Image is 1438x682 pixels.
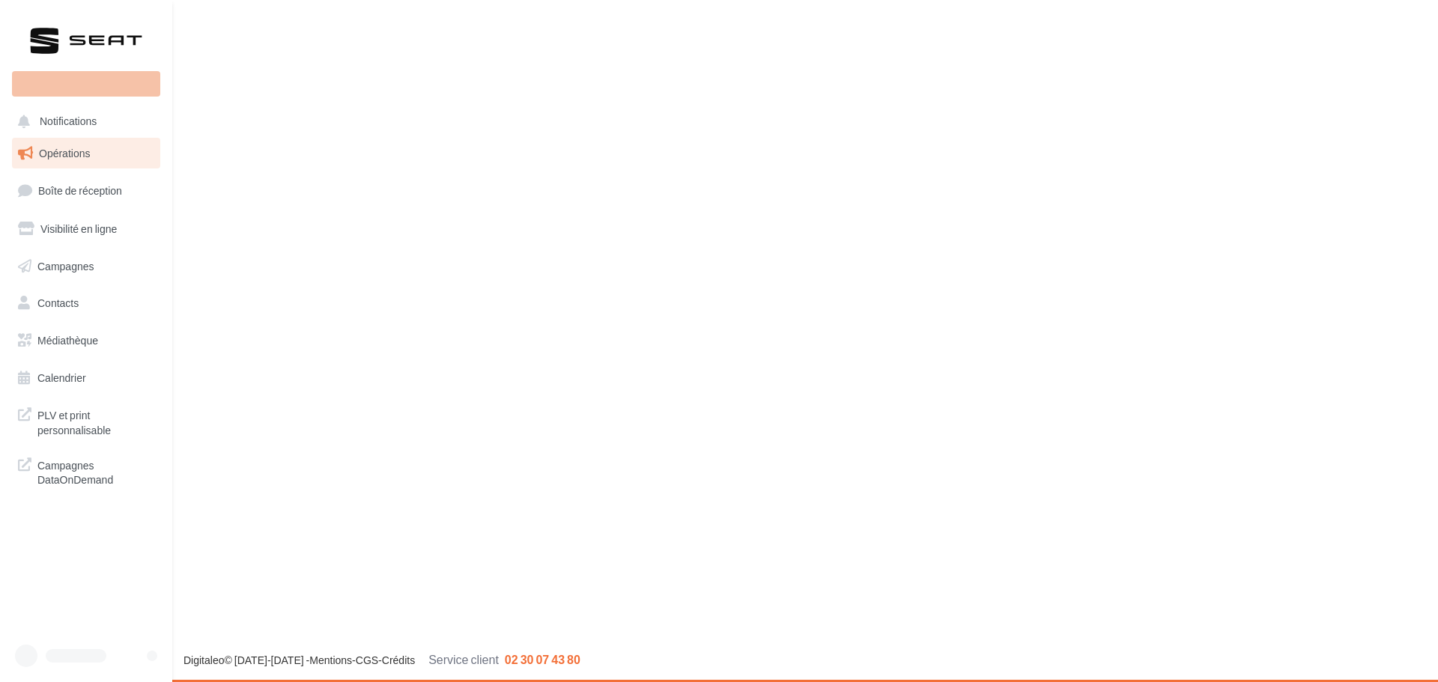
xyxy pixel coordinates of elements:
[9,325,163,356] a: Médiathèque
[9,449,163,493] a: Campagnes DataOnDemand
[12,71,160,97] div: Nouvelle campagne
[183,654,580,666] span: © [DATE]-[DATE] - - -
[9,251,163,282] a: Campagnes
[428,652,499,666] span: Service client
[40,222,117,235] span: Visibilité en ligne
[9,399,163,443] a: PLV et print personnalisable
[309,654,352,666] a: Mentions
[356,654,378,666] a: CGS
[9,138,163,169] a: Opérations
[505,652,580,666] span: 02 30 07 43 80
[37,259,94,272] span: Campagnes
[9,213,163,245] a: Visibilité en ligne
[37,371,86,384] span: Calendrier
[9,174,163,207] a: Boîte de réception
[183,654,224,666] a: Digitaleo
[37,334,98,347] span: Médiathèque
[38,184,122,197] span: Boîte de réception
[9,287,163,319] a: Contacts
[40,115,97,128] span: Notifications
[37,405,154,437] span: PLV et print personnalisable
[39,147,90,159] span: Opérations
[382,654,415,666] a: Crédits
[9,362,163,394] a: Calendrier
[37,455,154,487] span: Campagnes DataOnDemand
[37,296,79,309] span: Contacts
